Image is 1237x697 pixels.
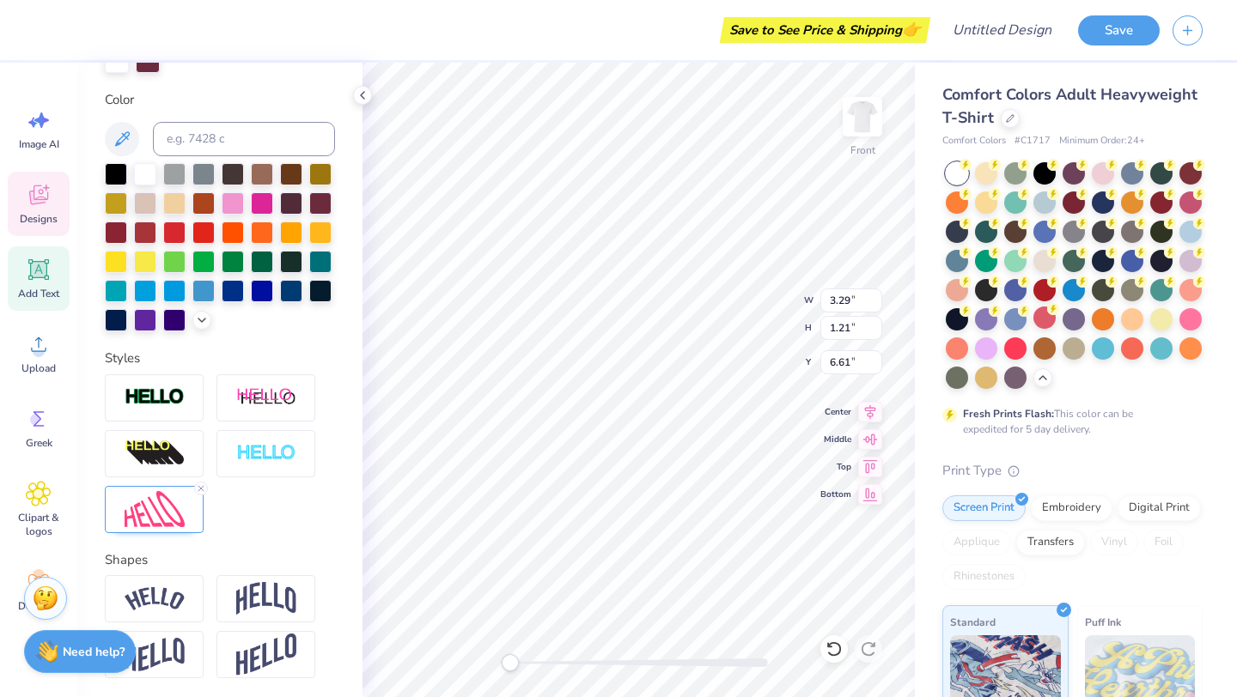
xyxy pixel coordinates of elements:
input: e.g. 7428 c [153,122,335,156]
strong: Need help? [63,644,125,660]
span: Puff Ink [1085,613,1121,631]
img: Front [845,100,880,134]
span: Standard [950,613,996,631]
img: 3D Illusion [125,439,185,467]
span: Add Text [18,287,59,300]
label: Styles [105,348,140,368]
div: Print Type [942,461,1203,481]
img: Arch [236,582,296,615]
div: Save to See Price & Shipping [724,17,926,43]
span: Decorate [18,599,59,613]
span: Greek [26,436,52,450]
span: Bottom [820,488,851,501]
img: Free Distort [125,491,185,528]
span: Center [820,405,851,419]
img: Shadow [236,387,296,409]
img: Flag [125,638,185,671]
span: Upload [21,361,56,375]
span: Minimum Order: 24 + [1059,134,1145,148]
span: Comfort Colors [942,134,1006,148]
div: Front [850,142,875,158]
span: Designs [20,212,58,226]
div: Screen Print [942,495,1026,521]
label: Color [105,90,335,110]
div: Transfers [1016,530,1085,555]
label: Shapes [105,550,148,570]
div: Applique [942,530,1011,555]
div: Embroidery [1031,495,1112,521]
span: 👉 [902,19,921,39]
strong: Fresh Prints Flash: [963,407,1054,421]
img: Stroke [125,387,185,407]
img: Rise [236,633,296,676]
div: Digital Print [1118,495,1201,521]
img: Negative Space [236,444,296,464]
div: Accessibility label [502,654,519,671]
img: Arc [125,587,185,610]
span: Middle [820,433,851,446]
span: Image AI [19,137,59,151]
span: Top [820,460,851,474]
div: Foil [1143,530,1184,555]
span: Comfort Colors Adult Heavyweight T-Shirt [942,84,1197,128]
div: Vinyl [1090,530,1138,555]
div: This color can be expedited for 5 day delivery. [963,406,1174,437]
button: Save [1078,15,1160,45]
input: Untitled Design [939,13,1065,47]
div: Rhinestones [942,564,1026,590]
span: # C1717 [1015,134,1051,148]
span: Clipart & logos [10,511,67,538]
